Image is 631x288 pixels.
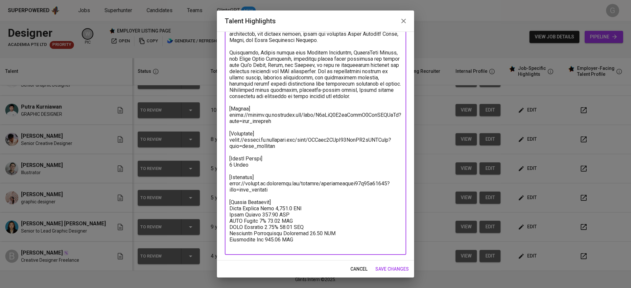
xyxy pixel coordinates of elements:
[225,16,406,26] h2: Talent Highlights
[375,265,409,273] span: save changes
[350,265,367,273] span: cancel
[373,263,411,275] button: save changes
[348,263,370,275] button: cancel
